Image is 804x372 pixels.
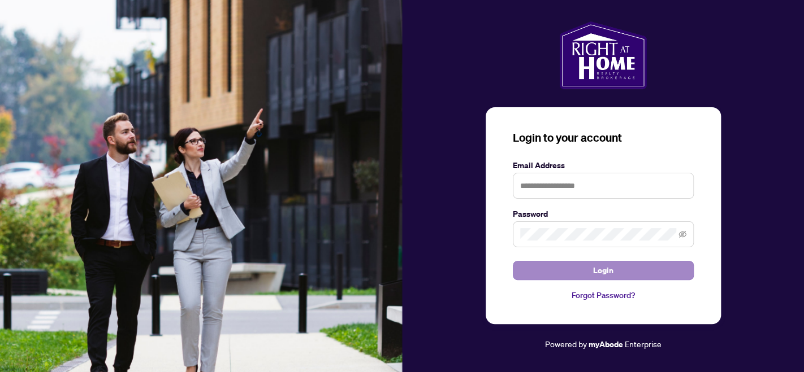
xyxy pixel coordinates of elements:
[559,21,647,89] img: ma-logo
[593,261,613,279] span: Login
[513,159,694,172] label: Email Address
[589,338,623,351] a: myAbode
[513,208,694,220] label: Password
[625,339,662,349] span: Enterprise
[545,339,587,349] span: Powered by
[513,130,694,146] h3: Login to your account
[513,289,694,301] a: Forgot Password?
[678,230,686,238] span: eye-invisible
[513,261,694,280] button: Login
